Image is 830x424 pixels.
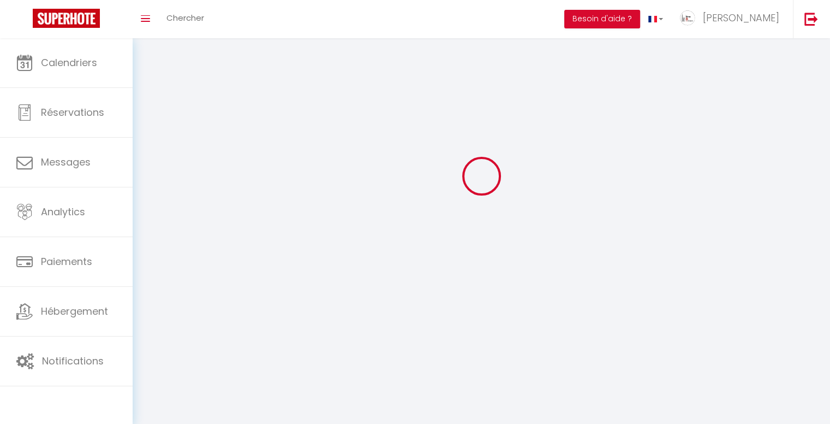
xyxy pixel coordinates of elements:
[166,12,204,23] span: Chercher
[703,11,779,25] span: [PERSON_NAME]
[42,354,104,368] span: Notifications
[41,155,91,169] span: Messages
[41,205,85,219] span: Analytics
[41,105,104,119] span: Réservations
[33,9,100,28] img: Super Booking
[679,10,696,26] img: ...
[41,304,108,318] span: Hébergement
[564,10,640,28] button: Besoin d'aide ?
[41,56,97,69] span: Calendriers
[804,12,818,26] img: logout
[41,255,92,268] span: Paiements
[9,4,41,37] button: Ouvrir le widget de chat LiveChat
